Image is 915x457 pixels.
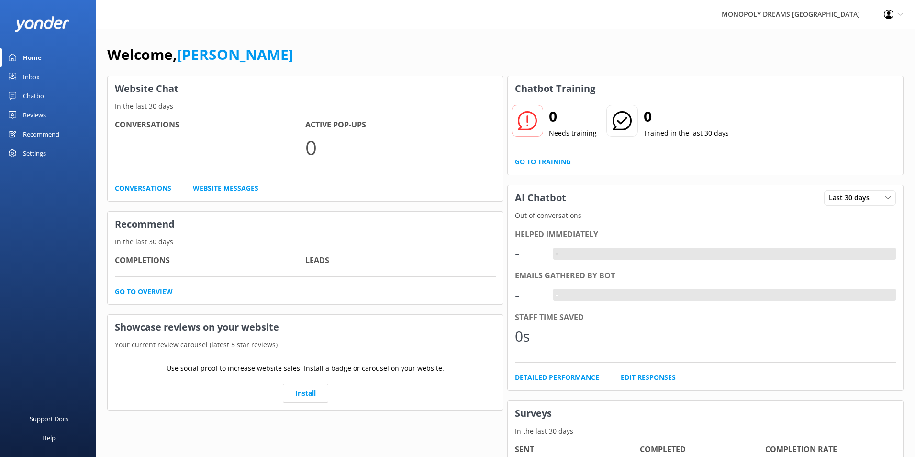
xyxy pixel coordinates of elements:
div: Home [23,48,42,67]
div: Chatbot [23,86,46,105]
h3: Surveys [508,401,903,426]
p: 0 [305,131,496,163]
p: In the last 30 days [108,237,503,247]
a: Detailed Performance [515,372,599,383]
h3: Chatbot Training [508,76,603,101]
p: Out of conversations [508,210,903,221]
h3: Showcase reviews on your website [108,315,503,340]
div: Recommend [23,125,59,144]
p: Use social proof to increase website sales. Install a badge or carousel on your website. [167,363,444,374]
a: Go to Training [515,157,571,167]
span: Last 30 days [829,193,875,203]
h4: Completed [640,444,765,456]
div: - [515,284,544,307]
div: Staff time saved [515,311,896,324]
a: [PERSON_NAME] [177,45,293,64]
div: - [553,289,560,301]
h4: Conversations [115,119,305,131]
div: Support Docs [30,409,68,428]
div: - [553,248,560,260]
h4: Completion Rate [765,444,890,456]
h4: Active Pop-ups [305,119,496,131]
a: Go to overview [115,286,173,297]
h3: Recommend [108,212,503,237]
p: Needs training [549,128,597,138]
a: Install [283,384,328,403]
p: Trained in the last 30 days [644,128,729,138]
div: 0s [515,325,544,348]
p: In the last 30 days [108,101,503,112]
h4: Sent [515,444,640,456]
h2: 0 [549,105,597,128]
div: Helped immediately [515,228,896,241]
h3: Website Chat [108,76,503,101]
div: Settings [23,144,46,163]
img: yonder-white-logo.png [14,16,69,32]
p: In the last 30 days [508,426,903,436]
div: Emails gathered by bot [515,270,896,282]
h2: 0 [644,105,729,128]
div: Reviews [23,105,46,125]
h3: AI Chatbot [508,185,573,210]
div: Help [42,428,56,447]
h4: Completions [115,254,305,267]
p: Your current review carousel (latest 5 star reviews) [108,340,503,350]
div: Inbox [23,67,40,86]
h4: Leads [305,254,496,267]
div: - [515,242,544,265]
h1: Welcome, [107,43,293,66]
a: Edit Responses [621,372,676,383]
a: Conversations [115,183,171,194]
a: Website Messages [193,183,258,194]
